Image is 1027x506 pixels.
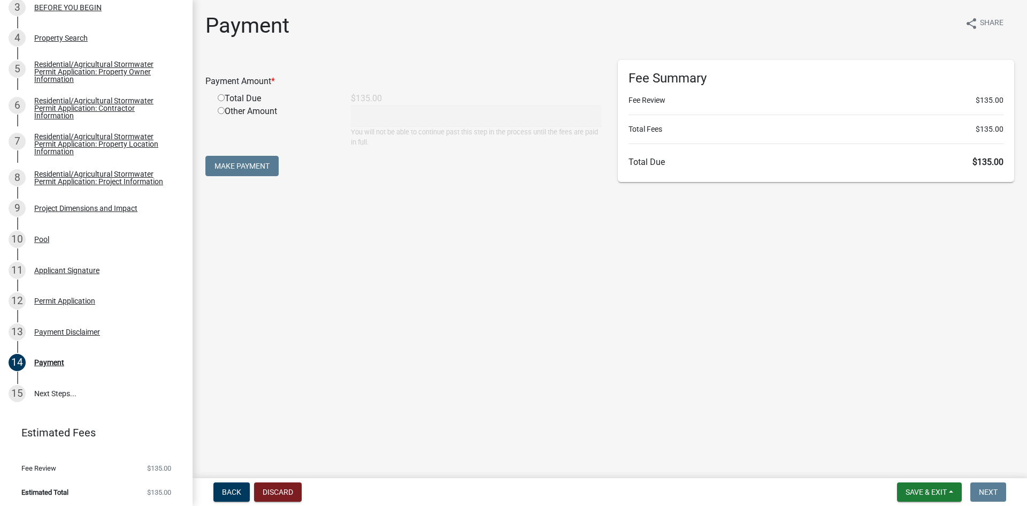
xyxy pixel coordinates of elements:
[34,4,102,11] div: BEFORE YOU BEGIN
[205,156,279,176] button: Make Payment
[906,488,947,496] span: Save & Exit
[9,422,175,443] a: Estimated Fees
[21,489,68,496] span: Estimated Total
[9,262,26,279] div: 11
[9,292,26,309] div: 12
[9,200,26,217] div: 9
[897,482,962,502] button: Save & Exit
[629,95,1003,106] li: Fee Review
[9,61,26,78] div: 5
[21,465,56,472] span: Fee Review
[956,13,1012,34] button: shareShare
[34,236,49,243] div: Pool
[629,71,1003,86] h6: Fee Summary
[976,124,1003,135] span: $135.00
[972,157,1003,167] span: $135.00
[213,482,250,502] button: Back
[34,133,175,155] div: Residential/Agricultural Stormwater Permit Application: Property Location Information
[980,17,1003,30] span: Share
[210,105,343,147] div: Other Amount
[9,97,26,114] div: 6
[147,489,171,496] span: $135.00
[34,170,175,185] div: Residential/Agricultural Stormwater Permit Application: Project Information
[976,95,1003,106] span: $135.00
[34,97,175,119] div: Residential/Agricultural Stormwater Permit Application: Contractor Information
[629,157,1003,167] h6: Total Due
[34,297,95,305] div: Permit Application
[210,92,343,105] div: Total Due
[34,267,99,274] div: Applicant Signature
[34,205,137,212] div: Project Dimensions and Impact
[9,231,26,248] div: 10
[9,354,26,371] div: 14
[34,61,175,83] div: Residential/Agricultural Stormwater Permit Application: Property Owner Information
[9,133,26,150] div: 7
[9,323,26,341] div: 13
[965,17,978,30] i: share
[970,482,1006,502] button: Next
[9,29,26,47] div: 4
[34,328,100,336] div: Payment Disclaimer
[197,75,610,88] div: Payment Amount
[9,385,26,402] div: 15
[222,488,241,496] span: Back
[629,124,1003,135] li: Total Fees
[34,34,88,42] div: Property Search
[9,169,26,186] div: 8
[979,488,998,496] span: Next
[34,359,64,366] div: Payment
[147,465,171,472] span: $135.00
[254,482,302,502] button: Discard
[205,13,289,39] h1: Payment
